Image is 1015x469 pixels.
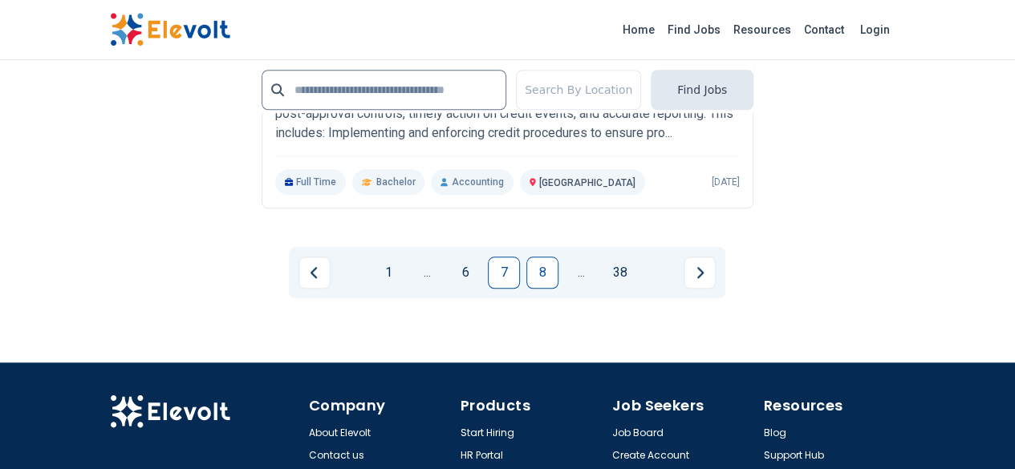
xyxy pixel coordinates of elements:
[612,427,664,439] a: Job Board
[275,35,740,195] a: Standard Bank GroupOfficer, Accounts ManagementStandard Bank GroupJob Description To support effe...
[851,14,899,46] a: Login
[565,257,597,289] a: Jump forward
[461,427,514,439] a: Start Hiring
[488,257,520,289] a: Page 7 is your current page
[935,392,1015,469] iframe: Chat Widget
[309,394,451,417] h4: Company
[298,257,331,289] a: Previous page
[603,257,635,289] a: Page 38
[431,169,513,195] p: Accounting
[411,257,443,289] a: Jump backward
[651,70,753,110] button: Find Jobs
[309,427,371,439] a: About Elevolt
[798,17,851,42] a: Contact
[275,169,347,195] p: Full Time
[539,177,635,188] span: [GEOGRAPHIC_DATA]
[727,17,798,42] a: Resources
[764,394,906,417] h4: Resources
[309,449,364,462] a: Contact us
[526,257,558,289] a: Page 8
[298,257,716,289] ul: Pagination
[712,176,740,188] p: [DATE]
[449,257,481,289] a: Page 6
[661,17,727,42] a: Find Jobs
[461,394,603,417] h4: Products
[764,427,786,439] a: Blog
[612,449,689,462] a: Create Account
[684,257,716,289] a: Next page
[764,449,824,462] a: Support Hub
[376,176,415,188] span: Bachelor
[110,394,230,428] img: Elevolt
[110,13,230,46] img: Elevolt
[461,449,503,462] a: HR Portal
[612,394,754,417] h4: Job Seekers
[275,85,740,143] p: Job Description To support effective credit risk management by ensuring robust post-approval cont...
[616,17,661,42] a: Home
[372,257,404,289] a: Page 1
